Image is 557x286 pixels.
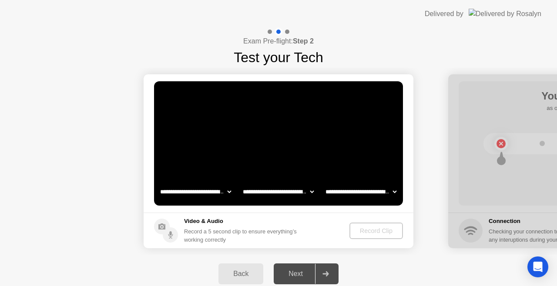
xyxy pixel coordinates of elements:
select: Available speakers [241,183,315,200]
button: Next [274,263,339,284]
div: ! [301,91,311,101]
div: Record a 5 second clip to ensure everything’s working correctly [184,227,300,244]
select: Available cameras [158,183,233,200]
button: Back [218,263,263,284]
button: Record Clip [349,223,403,239]
img: Delivered by Rosalyn [469,9,541,19]
h1: Test your Tech [234,47,323,68]
h4: Exam Pre-flight: [243,36,314,47]
div: Open Intercom Messenger [527,256,548,277]
div: Next [276,270,315,278]
div: . . . [307,91,317,101]
div: Delivered by [425,9,463,19]
select: Available microphones [324,183,398,200]
b: Step 2 [293,37,314,45]
h5: Video & Audio [184,217,300,226]
div: Record Clip [353,227,399,234]
div: Back [221,270,261,278]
